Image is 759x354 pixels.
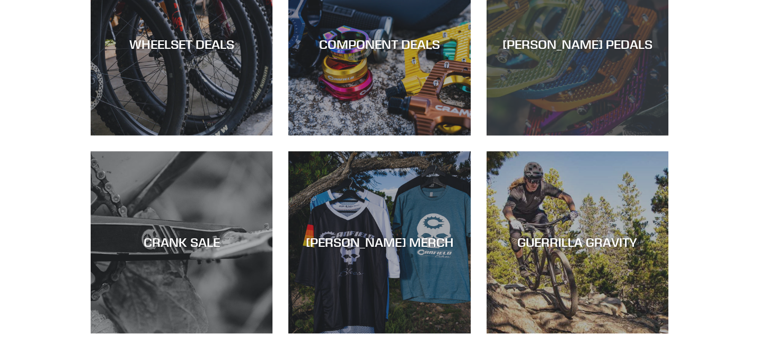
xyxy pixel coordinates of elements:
div: WHEELSET DEALS [91,37,272,52]
div: [PERSON_NAME] PEDALS [487,37,668,52]
div: GUERRILLA GRAVITY [487,235,668,250]
a: GUERRILLA GRAVITY [487,151,668,333]
div: [PERSON_NAME] MERCH [288,235,470,250]
div: CRANK SALE [91,235,272,250]
a: [PERSON_NAME] MERCH [288,151,470,333]
div: COMPONENT DEALS [288,37,470,52]
a: CRANK SALE [91,151,272,333]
